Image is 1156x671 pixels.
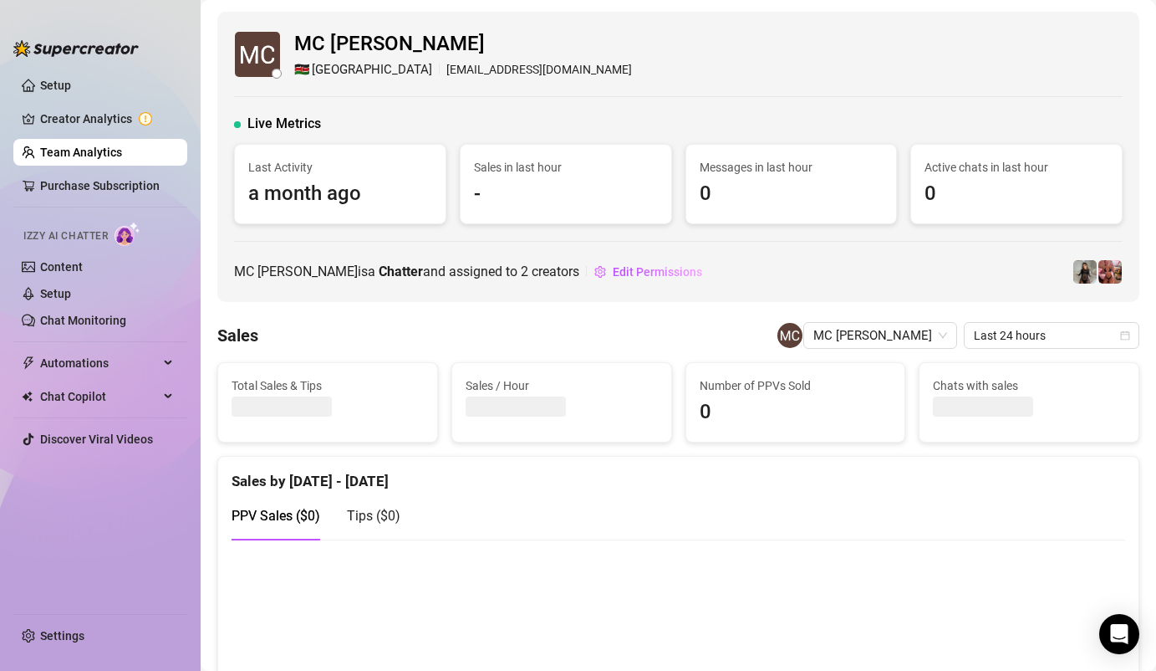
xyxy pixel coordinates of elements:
button: Edit Permissions [593,259,703,285]
span: Last Activity [248,158,432,177]
span: Number of PPVs Sold [700,376,892,395]
span: Chats with sales [933,376,1125,395]
div: [EMAIL_ADDRESS][DOMAIN_NAME] [294,60,632,80]
span: Izzy AI Chatter [23,228,108,244]
span: 2 [521,264,528,279]
span: calendar [1120,330,1130,341]
a: Purchase Subscription [40,179,160,192]
span: MC [PERSON_NAME] [294,28,632,60]
span: 0 [700,178,884,210]
span: thunderbolt [22,356,35,370]
span: - [474,178,658,210]
span: MC [PERSON_NAME] is a and assigned to creators [234,261,579,282]
div: Sales by [DATE] - [DATE] [232,457,1125,493]
img: coco [1098,260,1122,284]
a: Creator Analytics exclamation-circle [40,105,174,132]
span: 🇰🇪 [294,60,310,80]
img: MC Manuellah [777,323,802,348]
img: Kylie [1073,260,1097,284]
span: Last 24 hours [974,323,1129,348]
span: 0 [700,397,892,428]
span: Active chats in last hour [924,158,1108,177]
span: Tips ( $0 ) [347,508,400,524]
span: Messages in last hour [700,158,884,177]
b: Chatter [379,264,423,279]
span: MC Manuellah [813,323,947,348]
a: Settings [40,629,84,643]
span: Sales in last hour [474,158,658,177]
span: Chat Copilot [40,383,159,410]
span: 0 [924,178,1108,210]
a: Team Analytics [40,146,122,159]
span: PPV Sales ( $0 ) [232,508,320,524]
h4: Sales [217,324,258,347]
img: MC Manuellah [235,32,280,77]
a: Setup [40,79,71,92]
img: AI Chatter [115,222,140,246]
span: a month ago [248,178,432,210]
a: Chat Monitoring [40,314,126,327]
span: Sales / Hour [466,376,658,395]
span: Automations [40,350,159,376]
span: setting [594,266,606,278]
span: Live Metrics [247,114,321,134]
span: Edit Permissions [613,265,702,279]
span: [GEOGRAPHIC_DATA] [312,60,432,80]
a: Discover Viral Videos [40,433,153,446]
a: Setup [40,287,71,300]
div: Open Intercom Messenger [1099,614,1139,654]
span: Total Sales & Tips [232,376,424,395]
a: Content [40,260,83,274]
img: Chat Copilot [22,391,33,402]
img: logo-BBDzfeDw.svg [13,40,139,57]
